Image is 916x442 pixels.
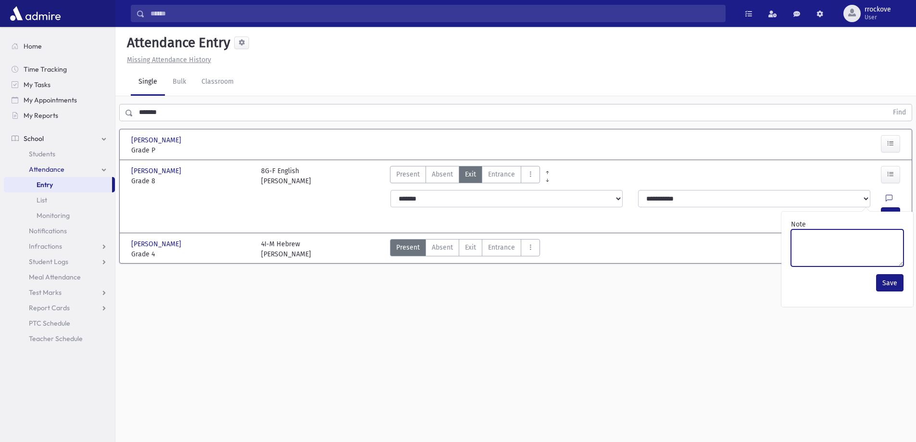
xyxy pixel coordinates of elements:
span: Test Marks [29,288,62,297]
button: Find [887,104,912,121]
div: 4I-M Hebrew [PERSON_NAME] [261,239,311,259]
span: Students [29,150,55,158]
span: Teacher Schedule [29,334,83,343]
span: Present [396,242,420,253]
div: AttTypes [390,239,540,259]
span: Grade P [131,145,251,155]
a: Bulk [165,69,194,96]
a: Attendance [4,162,115,177]
span: School [24,134,44,143]
a: Meal Attendance [4,269,115,285]
span: [PERSON_NAME] [131,239,183,249]
label: Note [791,219,806,229]
a: Entry [4,177,112,192]
span: Report Cards [29,303,70,312]
span: Meal Attendance [29,273,81,281]
span: Infractions [29,242,62,251]
a: Time Tracking [4,62,115,77]
span: My Appointments [24,96,77,104]
a: Test Marks [4,285,115,300]
a: My Reports [4,108,115,123]
span: Absent [432,169,453,179]
button: Save [876,274,903,291]
a: List [4,192,115,208]
input: Search [145,5,725,22]
img: AdmirePro [8,4,63,23]
span: Entrance [488,242,515,253]
span: Grade 4 [131,249,251,259]
span: [PERSON_NAME] [131,166,183,176]
span: Home [24,42,42,51]
a: Infractions [4,239,115,254]
span: Notifications [29,227,67,235]
span: Exit [465,242,476,253]
span: Attendance [29,165,64,174]
a: Teacher Schedule [4,331,115,346]
span: User [865,13,891,21]
a: Missing Attendance History [123,56,211,64]
div: AttTypes [390,166,540,186]
u: Missing Attendance History [127,56,211,64]
a: Monitoring [4,208,115,223]
a: Notifications [4,223,115,239]
a: Report Cards [4,300,115,316]
span: PTC Schedule [29,319,70,328]
div: 8G-F English [PERSON_NAME] [261,166,311,186]
span: My Reports [24,111,58,120]
a: Single [131,69,165,96]
span: Time Tracking [24,65,67,74]
span: Grade 8 [131,176,251,186]
a: My Tasks [4,77,115,92]
span: Entrance [488,169,515,179]
span: Present [396,169,420,179]
span: rrockove [865,6,891,13]
a: Students [4,146,115,162]
a: My Appointments [4,92,115,108]
span: My Tasks [24,80,50,89]
span: Entry [37,180,53,189]
a: Home [4,38,115,54]
a: School [4,131,115,146]
span: List [37,196,47,204]
span: Exit [465,169,476,179]
span: Monitoring [37,211,70,220]
h5: Attendance Entry [123,35,230,51]
span: Absent [432,242,453,253]
span: [PERSON_NAME] [131,135,183,145]
a: Classroom [194,69,241,96]
span: Student Logs [29,257,68,266]
a: Student Logs [4,254,115,269]
a: PTC Schedule [4,316,115,331]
